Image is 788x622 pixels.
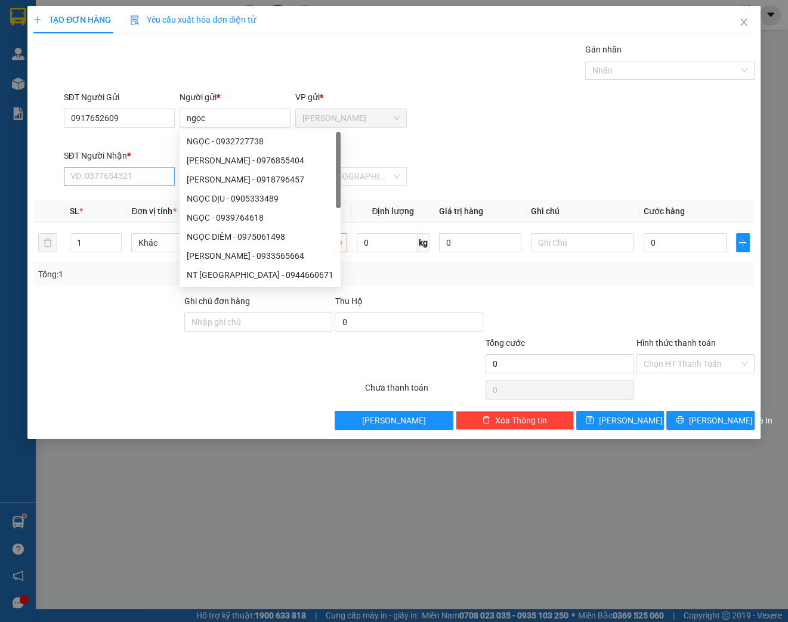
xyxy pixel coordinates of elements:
span: Giá trị hàng [439,206,483,216]
div: NGỌC DỊU - 0905333489 [187,192,333,205]
div: NT NGỌC CHÂU - 0944660671 [180,265,341,284]
div: VP gửi [295,91,406,104]
span: Xóa Thông tin [495,414,547,427]
span: Tổng cước [486,338,525,348]
span: [PERSON_NAME] [599,414,663,427]
span: [PERSON_NAME] và In [689,414,772,427]
span: SL [70,206,79,216]
div: NGỌC - 0939764618 [180,208,341,227]
div: NGỌC - 0932727738 [187,135,333,148]
span: Yêu cầu xuất hóa đơn điện tử [130,15,256,24]
div: NGỌC - 0939764618 [187,211,333,224]
div: NT [GEOGRAPHIC_DATA] - 0944660671 [187,268,333,281]
span: Đơn vị tính [131,206,176,216]
button: plus [736,233,750,252]
input: 0 [439,233,522,252]
input: Ghi chú đơn hàng [184,312,333,332]
th: Ghi chú [526,200,639,223]
label: Ghi chú đơn hàng [184,296,250,306]
button: deleteXóa Thông tin [456,411,574,430]
span: [PERSON_NAME] [362,414,426,427]
span: kg [418,233,429,252]
span: close [739,17,749,27]
span: Định lượng [372,206,414,216]
span: plus [33,16,42,24]
div: NGỌC - 0918796457 [180,170,341,189]
label: Gán nhãn [585,45,622,54]
span: Diên Khánh [302,109,399,127]
button: [PERSON_NAME] [335,411,453,430]
span: plus [737,238,749,247]
button: save[PERSON_NAME] [576,411,665,430]
div: [PERSON_NAME] - 0918796457 [187,173,333,186]
div: Chưa thanh toán [364,381,484,402]
div: Tên không hợp lệ [180,129,291,143]
div: SĐT Người Gửi [64,91,175,104]
label: Hình thức thanh toán [636,338,716,348]
div: THỊ NGỌC - 0976855404 [180,151,341,170]
span: TẠO ĐƠN HÀNG [33,15,111,24]
div: Tổng: 1 [38,268,305,281]
div: NGỌC - 0932727738 [180,132,341,151]
div: NGỌC DỊU - 0905333489 [180,189,341,208]
span: Cước hàng [644,206,685,216]
img: icon [130,16,140,25]
div: [PERSON_NAME] - 0933565664 [187,249,333,262]
div: Người gửi [180,91,291,104]
div: SĐT Người Nhận [64,149,175,162]
span: Thu Hộ [335,296,362,306]
span: save [586,416,594,425]
span: delete [482,416,490,425]
div: KIM NGỌC - 0933565664 [180,246,341,265]
button: Close [727,6,761,39]
div: NGỌC DIÊM - 0975061498 [187,230,333,243]
span: printer [676,416,684,425]
div: [PERSON_NAME] - 0976855404 [187,154,333,167]
input: Ghi Chú [531,233,634,252]
button: delete [38,233,57,252]
div: NGỌC DIÊM - 0975061498 [180,227,341,246]
span: Khác [138,234,227,252]
button: printer[PERSON_NAME] và In [666,411,755,430]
